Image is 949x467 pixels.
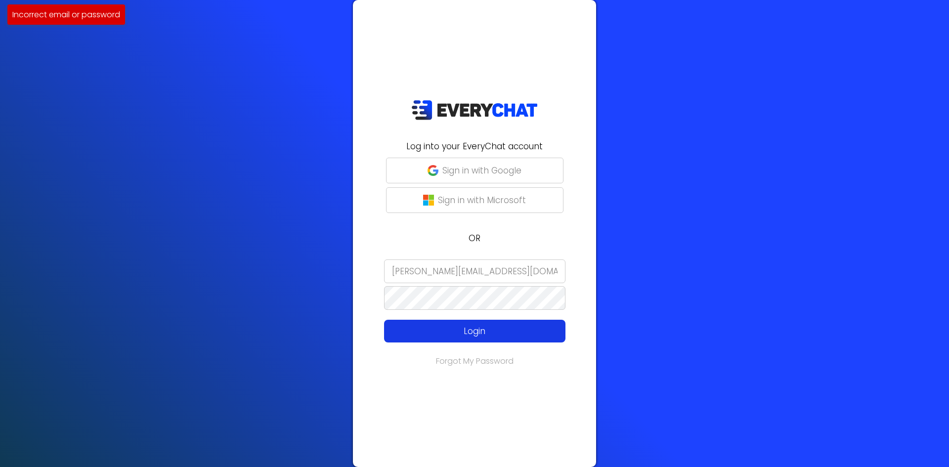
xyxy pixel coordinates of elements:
[438,194,526,207] p: Sign in with Microsoft
[411,100,538,120] img: EveryChat_logo_dark.png
[384,320,565,342] button: Login
[359,232,590,245] p: OR
[436,355,514,367] a: Forgot My Password
[402,325,547,338] p: Login
[386,187,563,213] button: Sign in with Microsoft
[12,8,120,21] p: Incorrect email or password
[384,259,565,283] input: Email
[359,140,590,153] h2: Log into your EveryChat account
[423,195,434,206] img: microsoft-logo.png
[386,158,563,183] button: Sign in with Google
[428,165,438,176] img: google-g.png
[442,164,521,177] p: Sign in with Google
